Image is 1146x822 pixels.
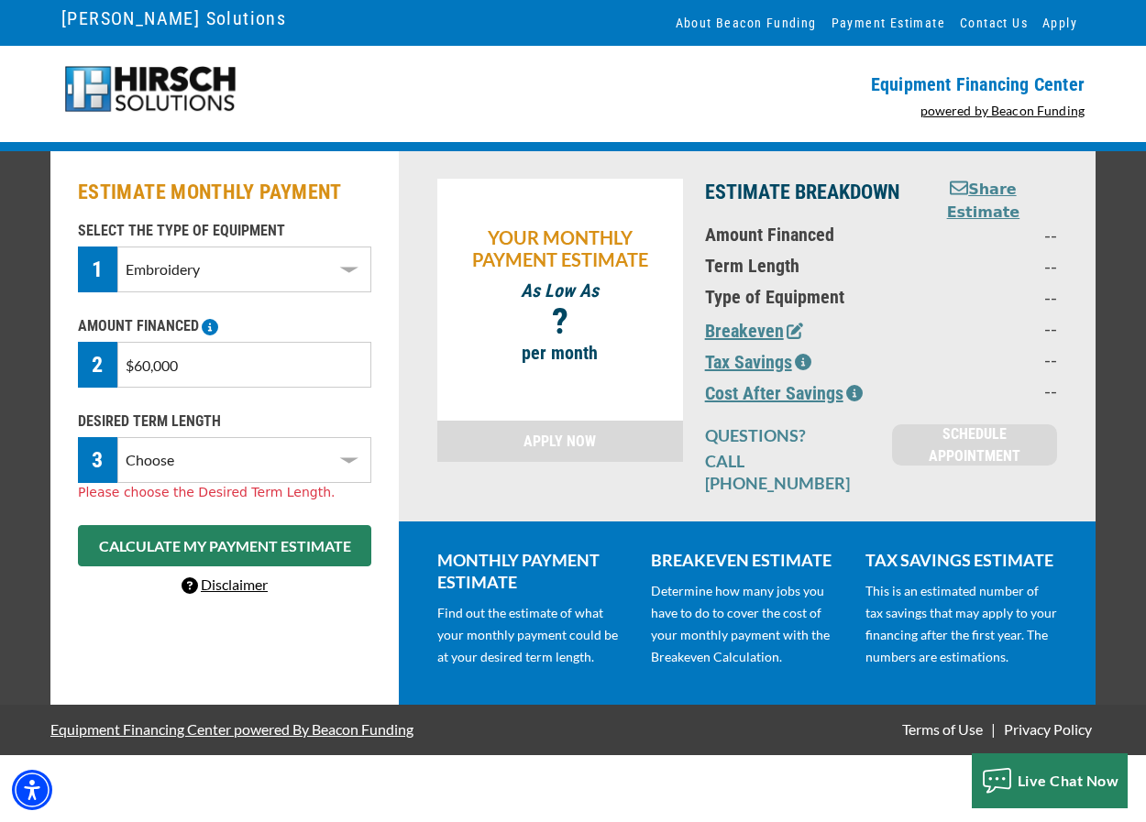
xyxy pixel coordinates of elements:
[78,411,371,433] p: DESIRED TERM LENGTH
[705,379,863,407] button: Cost After Savings
[446,226,674,270] p: YOUR MONTHLY PAYMENT ESTIMATE
[61,64,238,115] img: logo
[972,753,1129,808] button: Live Chat Now
[437,421,683,462] a: APPLY NOW
[78,437,117,483] div: 3
[705,255,901,277] p: Term Length
[865,580,1057,668] p: This is an estimated number of tax savings that may apply to your financing after the first year....
[705,317,803,345] button: Breakeven
[584,73,1085,95] p: Equipment Financing Center
[182,575,268,593] a: Disclaimer
[61,3,286,34] a: [PERSON_NAME] Solutions
[923,179,1043,224] button: Share Estimate
[705,179,901,206] p: ESTIMATE BREAKDOWN
[705,348,811,376] button: Tax Savings
[892,424,1057,466] a: SCHEDULE APPOINTMENT
[705,450,870,494] p: CALL [PHONE_NUMBER]
[923,379,1057,401] p: --
[705,424,870,446] p: QUESTIONS?
[50,707,413,751] a: Equipment Financing Center powered By Beacon Funding - open in a new tab
[78,247,117,292] div: 1
[78,315,371,337] p: AMOUNT FINANCED
[898,720,986,738] a: Terms of Use - open in a new tab
[437,549,629,593] p: MONTHLY PAYMENT ESTIMATE
[78,342,117,388] div: 2
[705,286,901,308] p: Type of Equipment
[437,602,629,668] p: Find out the estimate of what your monthly payment could be at your desired term length.
[923,255,1057,277] p: --
[446,279,674,301] p: As Low As
[78,179,371,206] h2: ESTIMATE MONTHLY PAYMENT
[920,103,1085,118] a: powered by Beacon Funding - open in a new tab
[78,525,371,566] button: CALCULATE MY PAYMENT ESTIMATE
[78,220,371,242] p: SELECT THE TYPE OF EQUIPMENT
[117,342,371,388] input: $
[705,224,901,246] p: Amount Financed
[923,286,1057,308] p: --
[651,549,843,571] p: BREAKEVEN ESTIMATE
[923,224,1057,246] p: --
[651,580,843,668] p: Determine how many jobs you have to do to cover the cost of your monthly payment with the Breakev...
[446,311,674,333] p: ?
[991,720,996,738] span: |
[865,549,1057,571] p: TAX SAVINGS ESTIMATE
[1000,720,1096,738] a: Privacy Policy - open in a new tab
[78,483,371,502] div: Please choose the Desired Term Length.
[923,348,1057,370] p: --
[12,770,52,810] div: Accessibility Menu
[923,317,1057,339] p: --
[1018,772,1119,789] span: Live Chat Now
[446,342,674,364] p: per month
